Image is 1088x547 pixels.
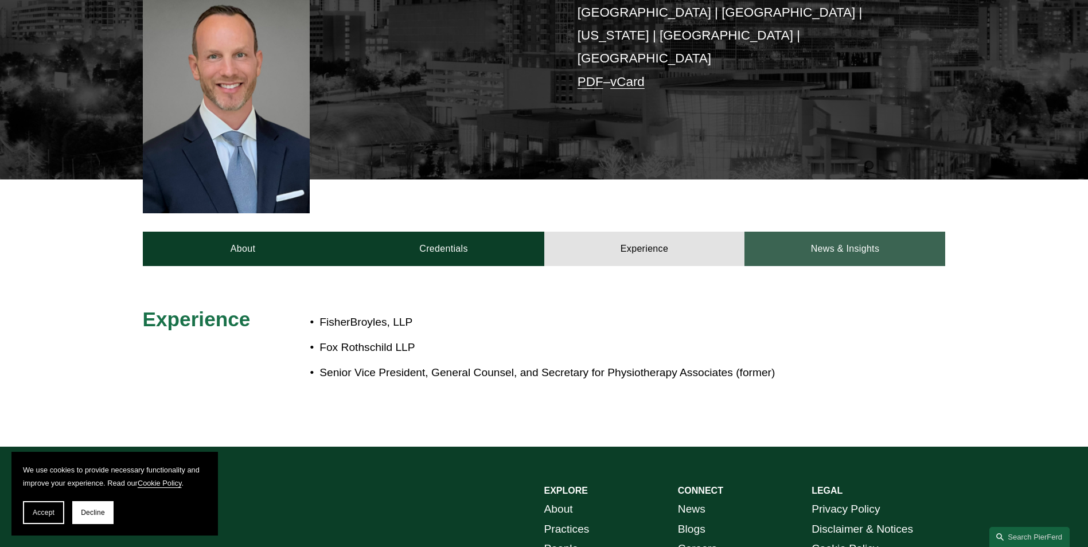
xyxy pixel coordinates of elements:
a: Practices [544,519,590,540]
p: We use cookies to provide necessary functionality and improve your experience. Read our . [23,463,206,490]
strong: CONNECT [678,486,723,495]
a: Search this site [989,527,1070,547]
a: Blogs [678,519,705,540]
a: Experience [544,232,745,266]
section: Cookie banner [11,452,218,536]
a: Privacy Policy [812,499,880,519]
a: About [143,232,344,266]
span: Experience [143,308,251,330]
a: PDF [578,75,603,89]
strong: EXPLORE [544,486,588,495]
button: Accept [23,501,64,524]
a: vCard [610,75,645,89]
span: Decline [81,509,105,517]
strong: LEGAL [812,486,843,495]
p: Senior Vice President, General Counsel, and Secretary for Physiotherapy Associates (former) [319,363,845,383]
button: Decline [72,501,114,524]
a: About [544,499,573,519]
a: News [678,499,705,519]
a: Credentials [344,232,544,266]
a: News & Insights [744,232,945,266]
span: Accept [33,509,54,517]
p: FisherBroyles, LLP [319,312,845,333]
p: Fox Rothschild LLP [319,338,845,358]
a: Cookie Policy [138,479,182,487]
a: Disclaimer & Notices [812,519,913,540]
